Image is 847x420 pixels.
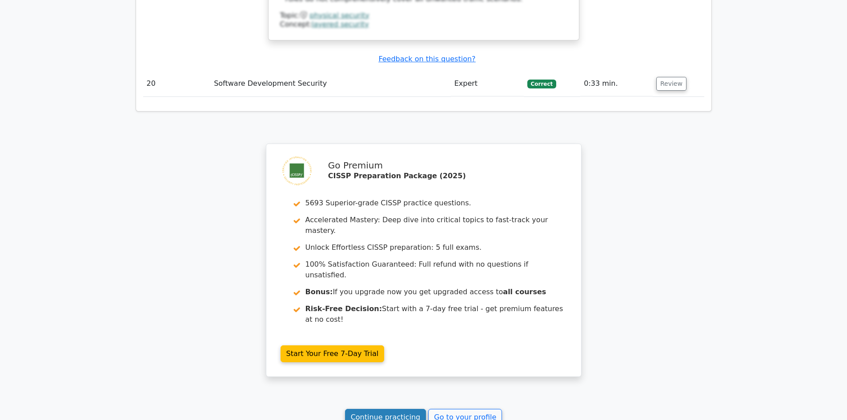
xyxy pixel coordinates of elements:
[580,71,653,96] td: 0:33 min.
[656,77,686,91] button: Review
[210,71,451,96] td: Software Development Security
[312,20,369,28] a: layered security
[280,20,567,29] div: Concept:
[451,71,524,96] td: Expert
[309,11,369,20] a: physical security
[281,345,385,362] a: Start Your Free 7-Day Trial
[280,11,567,20] div: Topic:
[378,55,475,63] a: Feedback on this question?
[527,80,556,88] span: Correct
[143,71,211,96] td: 20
